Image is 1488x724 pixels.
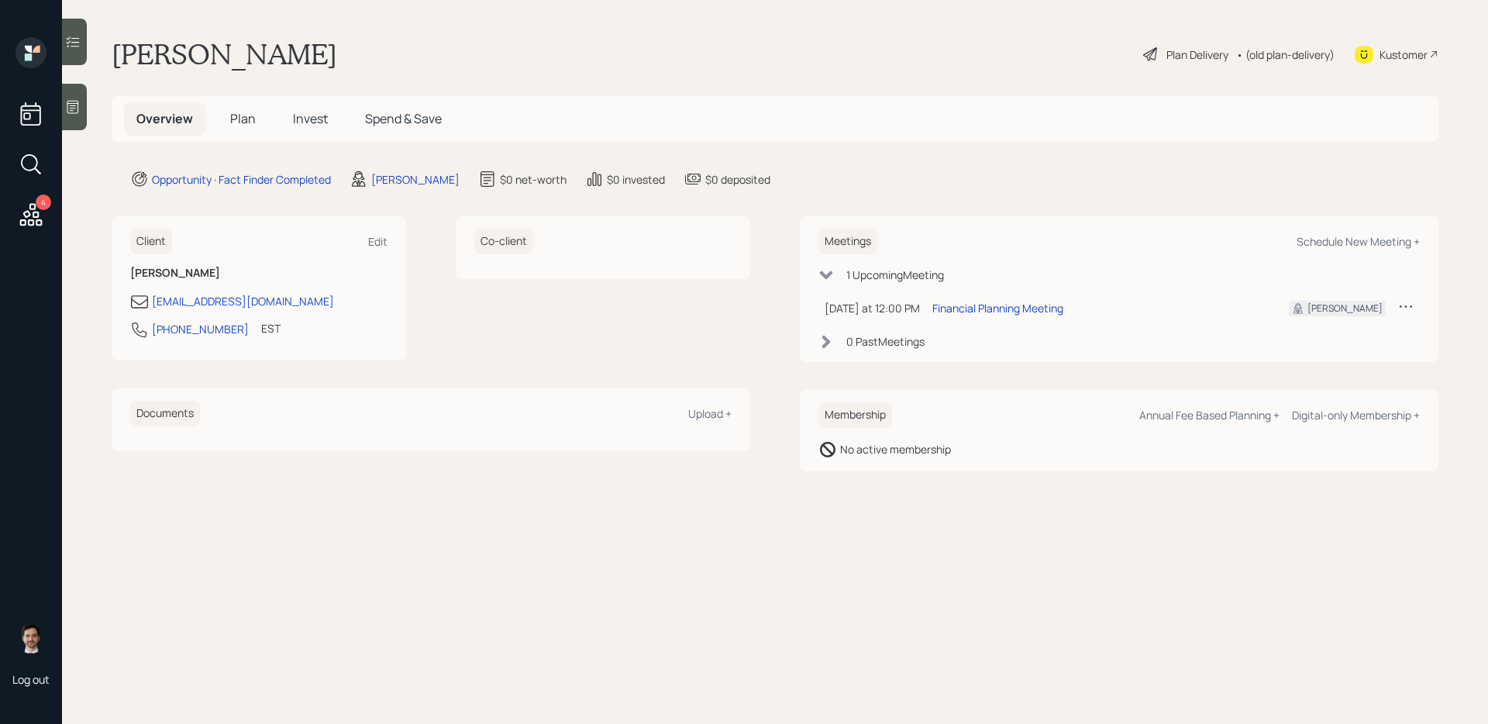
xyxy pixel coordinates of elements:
[474,229,533,254] h6: Co-client
[12,672,50,687] div: Log out
[688,406,732,421] div: Upload +
[112,37,337,71] h1: [PERSON_NAME]
[368,234,387,249] div: Edit
[840,441,951,457] div: No active membership
[818,229,877,254] h6: Meetings
[136,110,193,127] span: Overview
[825,300,920,316] div: [DATE] at 12:00 PM
[705,171,770,188] div: $0 deposited
[130,229,172,254] h6: Client
[1166,47,1228,63] div: Plan Delivery
[130,401,200,426] h6: Documents
[1307,302,1383,315] div: [PERSON_NAME]
[293,110,328,127] span: Invest
[152,321,249,337] div: [PHONE_NUMBER]
[230,110,256,127] span: Plan
[15,622,46,653] img: jonah-coleman-headshot.png
[130,267,387,280] h6: [PERSON_NAME]
[1139,408,1280,422] div: Annual Fee Based Planning +
[1292,408,1420,422] div: Digital-only Membership +
[846,333,925,350] div: 0 Past Meeting s
[607,171,665,188] div: $0 invested
[1236,47,1335,63] div: • (old plan-delivery)
[1379,47,1428,63] div: Kustomer
[261,320,281,336] div: EST
[36,195,51,210] div: 4
[1297,234,1420,249] div: Schedule New Meeting +
[371,171,460,188] div: [PERSON_NAME]
[932,300,1063,316] div: Financial Planning Meeting
[152,171,331,188] div: Opportunity · Fact Finder Completed
[846,267,944,283] div: 1 Upcoming Meeting
[365,110,442,127] span: Spend & Save
[500,171,567,188] div: $0 net-worth
[818,402,892,428] h6: Membership
[152,293,334,309] div: [EMAIL_ADDRESS][DOMAIN_NAME]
